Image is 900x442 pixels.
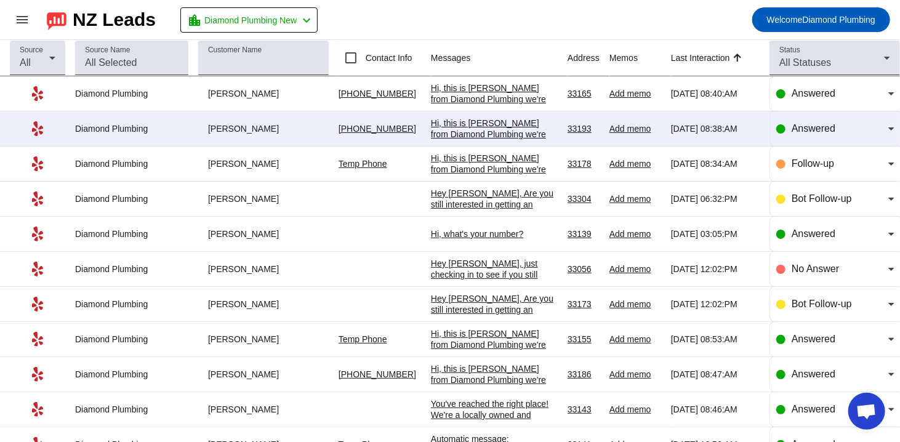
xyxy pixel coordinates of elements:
[180,7,318,33] button: Diamond Plumbing New
[198,123,329,134] div: [PERSON_NAME]
[609,158,661,169] div: Add memo
[339,159,387,169] a: Temp Phone
[187,13,202,28] mat-icon: location_city
[75,263,188,275] div: Diamond Plumbing
[671,158,760,169] div: [DATE] 08:34:AM
[671,263,760,275] div: [DATE] 12:02:PM
[568,404,600,415] div: 33143
[30,367,45,382] mat-icon: Yelp
[431,293,558,337] div: Hey [PERSON_NAME], Are you still interested in getting an estimate? Is there a good number to rea...
[671,334,760,345] div: [DATE] 08:53:AM
[568,263,600,275] div: 33056
[752,7,890,32] button: WelcomeDiamond Plumbing
[609,263,661,275] div: Add memo
[431,40,568,76] th: Messages
[671,88,760,99] div: [DATE] 08:40:AM
[75,193,188,204] div: Diamond Plumbing
[198,193,329,204] div: [PERSON_NAME]
[431,188,558,232] div: Hey [PERSON_NAME], Are you still interested in getting an estimate? Is there a good number to rea...
[792,193,852,204] span: Bot Follow-up
[792,263,839,274] span: No Answer
[299,13,314,28] mat-icon: chevron_left
[30,156,45,171] mat-icon: Yelp
[431,258,558,324] div: Hey [PERSON_NAME], just checking in to see if you still need help with your project. Please let m...
[609,334,661,345] div: Add memo
[75,123,188,134] div: Diamond Plumbing
[75,228,188,239] div: Diamond Plumbing
[609,88,661,99] div: Add memo
[208,46,262,54] mat-label: Customer Name
[671,299,760,310] div: [DATE] 12:02:PM
[568,369,600,380] div: 33186
[20,46,43,54] mat-label: Source
[671,52,730,64] div: Last Interaction
[431,228,558,239] div: Hi, what's your number?
[609,404,661,415] div: Add memo
[792,228,835,239] span: Answered
[75,88,188,99] div: Diamond Plumbing
[671,193,760,204] div: [DATE] 06:32:PM
[75,404,188,415] div: Diamond Plumbing
[431,153,558,275] div: Hi, this is [PERSON_NAME] from Diamond Plumbing we're following up on your recent plumbing servic...
[75,158,188,169] div: Diamond Plumbing
[568,299,600,310] div: 33173
[204,12,297,29] span: Diamond Plumbing New
[198,299,329,310] div: [PERSON_NAME]
[339,89,416,98] a: [PHONE_NUMBER]
[568,88,600,99] div: 33165
[609,193,661,204] div: Add memo
[30,227,45,241] mat-icon: Yelp
[339,369,416,379] a: [PHONE_NUMBER]
[568,334,600,345] div: 33155
[47,9,66,30] img: logo
[30,402,45,417] mat-icon: Yelp
[198,404,329,415] div: [PERSON_NAME]
[85,46,130,54] mat-label: Source Name
[198,334,329,345] div: [PERSON_NAME]
[85,55,179,70] input: All Selected
[30,332,45,347] mat-icon: Yelp
[792,404,835,414] span: Answered
[671,404,760,415] div: [DATE] 08:46:AM
[198,158,329,169] div: [PERSON_NAME]
[848,393,885,430] div: Open chat
[30,262,45,276] mat-icon: Yelp
[20,57,31,68] span: All
[30,86,45,101] mat-icon: Yelp
[339,334,387,344] a: Temp Phone
[75,299,188,310] div: Diamond Plumbing
[568,123,600,134] div: 33193
[339,124,416,134] a: [PHONE_NUMBER]
[30,191,45,206] mat-icon: Yelp
[609,228,661,239] div: Add memo
[568,158,600,169] div: 33178
[609,299,661,310] div: Add memo
[198,228,329,239] div: [PERSON_NAME]
[30,297,45,311] mat-icon: Yelp
[73,11,156,28] div: NZ Leads
[198,369,329,380] div: [PERSON_NAME]
[568,193,600,204] div: 33304
[609,123,661,134] div: Add memo
[779,57,831,68] span: All Statuses
[568,40,609,76] th: Address
[198,88,329,99] div: [PERSON_NAME]
[767,15,803,25] span: Welcome
[792,123,835,134] span: Answered
[792,299,852,309] span: Bot Follow-up
[568,228,600,239] div: 33139
[671,369,760,380] div: [DATE] 08:47:AM
[792,369,835,379] span: Answered
[792,158,834,169] span: Follow-up
[198,263,329,275] div: [PERSON_NAME]
[671,123,760,134] div: [DATE] 08:38:AM
[431,82,558,204] div: Hi, this is [PERSON_NAME] from Diamond Plumbing we're following up on your recent plumbing servic...
[30,121,45,136] mat-icon: Yelp
[609,369,661,380] div: Add memo
[75,334,188,345] div: Diamond Plumbing
[767,11,875,28] span: Diamond Plumbing
[431,118,558,239] div: Hi, this is [PERSON_NAME] from Diamond Plumbing we're following up on your recent plumbing servic...
[779,46,800,54] mat-label: Status
[609,40,671,76] th: Memos
[75,369,188,380] div: Diamond Plumbing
